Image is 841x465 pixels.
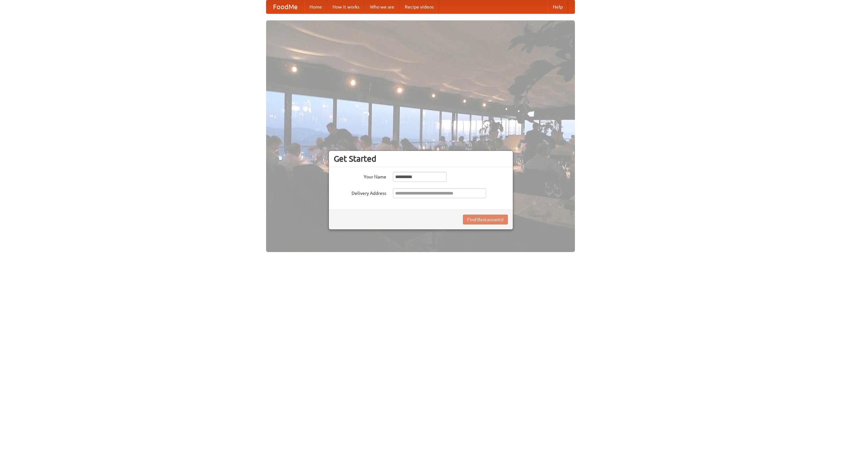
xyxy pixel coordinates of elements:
h3: Get Started [334,154,508,164]
button: Find Restaurants! [463,215,508,224]
a: Home [304,0,327,13]
label: Delivery Address [334,188,386,197]
a: FoodMe [266,0,304,13]
label: Your Name [334,172,386,180]
a: Recipe videos [399,0,439,13]
a: How it works [327,0,365,13]
a: Help [548,0,568,13]
a: Who we are [365,0,399,13]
